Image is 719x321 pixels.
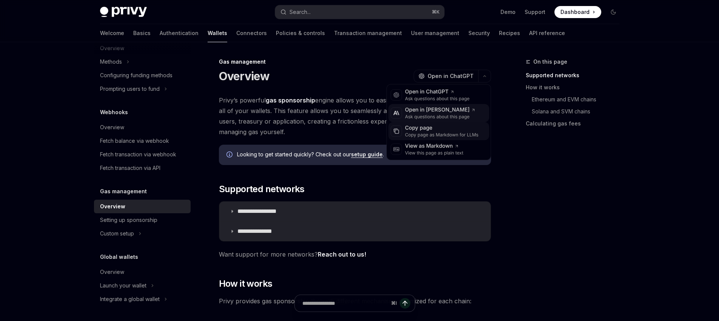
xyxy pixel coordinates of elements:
[219,95,491,137] span: Privy’s powerful engine allows you to easily sponsor transaction fees across all of your wallets....
[94,292,191,306] button: Toggle Integrate a global wallet section
[94,200,191,213] a: Overview
[94,265,191,279] a: Overview
[100,252,138,261] h5: Global wallets
[526,93,625,105] a: Ethereum and EVM chains
[302,295,388,312] input: Ask a question...
[219,58,491,66] div: Gas management
[432,9,440,15] span: ⌘ K
[236,24,267,42] a: Connectors
[266,96,315,104] strong: gas sponsorship
[94,134,191,148] a: Fetch balance via webhook
[219,69,270,83] h1: Overview
[560,8,590,16] span: Dashboard
[318,251,366,258] a: Reach out to us!
[133,24,151,42] a: Basics
[334,24,402,42] a: Transaction management
[276,24,325,42] a: Policies & controls
[237,151,483,158] span: Looking to get started quickly? Check out our .
[607,6,619,18] button: Toggle dark mode
[94,161,191,175] a: Fetch transaction via API
[94,82,191,96] button: Toggle Prompting users to fund section
[411,24,459,42] a: User management
[526,69,625,81] a: Supported networks
[351,151,383,158] a: setup guide
[94,148,191,161] a: Fetch transaction via webhook
[226,151,234,159] svg: Info
[100,229,134,238] div: Custom setup
[289,8,311,17] div: Search...
[405,142,463,150] div: View as Markdown
[94,55,191,69] button: Toggle Methods section
[100,136,169,145] div: Fetch balance via webhook
[100,123,124,132] div: Overview
[405,124,479,132] div: Copy page
[405,88,470,96] div: Open in ChatGPT
[100,267,124,277] div: Overview
[405,150,463,156] div: View this page as plain text
[94,213,191,227] a: Setting up sponsorship
[533,57,567,66] span: On this page
[468,24,490,42] a: Security
[219,183,305,195] span: Supported networks
[219,278,273,290] span: How it works
[160,24,199,42] a: Authentication
[100,7,147,17] img: dark logo
[100,164,160,173] div: Fetch transaction via API
[94,121,191,134] a: Overview
[100,108,128,117] h5: Webhooks
[100,57,122,66] div: Methods
[94,279,191,292] button: Toggle Launch your wallet section
[405,106,476,114] div: Open in [PERSON_NAME]
[405,96,470,102] div: Ask questions about this page
[94,69,191,82] a: Configuring funding methods
[100,84,160,93] div: Prompting users to fund
[526,105,625,118] a: Solana and SVM chains
[219,249,491,260] span: Want support for more networks?
[275,5,444,19] button: Open search
[529,24,565,42] a: API reference
[526,118,625,130] a: Calculating gas fees
[400,298,410,309] button: Send message
[100,71,172,80] div: Configuring funding methods
[100,281,146,290] div: Launch your wallet
[208,24,227,42] a: Wallets
[500,8,516,16] a: Demo
[526,81,625,93] a: How it works
[100,216,157,225] div: Setting up sponsorship
[405,114,476,120] div: Ask questions about this page
[525,8,545,16] a: Support
[428,72,474,80] span: Open in ChatGPT
[100,295,160,304] div: Integrate a global wallet
[499,24,520,42] a: Recipes
[554,6,601,18] a: Dashboard
[405,132,479,138] div: Copy page as Markdown for LLMs
[100,202,125,211] div: Overview
[100,24,124,42] a: Welcome
[100,187,147,196] h5: Gas management
[100,150,176,159] div: Fetch transaction via webhook
[414,70,478,83] button: Open in ChatGPT
[94,227,191,240] button: Toggle Custom setup section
